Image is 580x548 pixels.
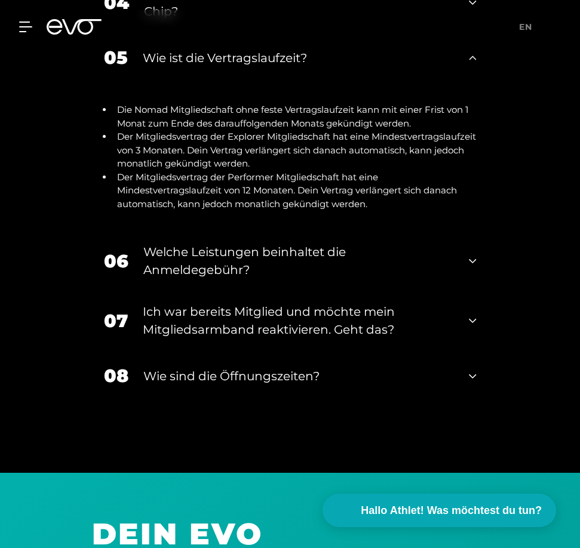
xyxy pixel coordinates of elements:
[104,362,128,389] div: 08
[104,44,128,71] div: 05
[323,494,556,527] button: Hallo Athlet! Was möchtest du tun?
[143,367,455,385] div: Wie sind die Öffnungszeiten?
[519,20,539,34] a: en
[104,307,128,334] div: 07
[143,49,455,67] div: Wie ist die Vertragslaufzeit?
[361,503,542,519] span: Hallo Athlet! Was möchtest du tun?
[113,171,477,211] li: Der Mitgliedsvertrag der Performer Mitgliedschaft hat eine Mindestvertragslaufzeit von 12 Monaten...
[519,21,532,32] span: en
[143,243,455,279] div: Welche Leistungen beinhaltet die Anmeldegebühr?
[104,248,128,275] div: 06
[113,130,477,171] li: Der Mitgliedsvertrag der Explorer Mitgliedschaft hat eine Mindestvertragslaufzeit von 3 Monaten. ...
[143,303,455,338] div: Ich war bereits Mitglied und möchte mein Mitgliedsarmband reaktivieren. Geht das?
[113,103,477,130] li: Die Nomad Mitgliedschaft ohne feste Vertragslaufzeit kann mit einer Frist von 1 Monat zum Ende de...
